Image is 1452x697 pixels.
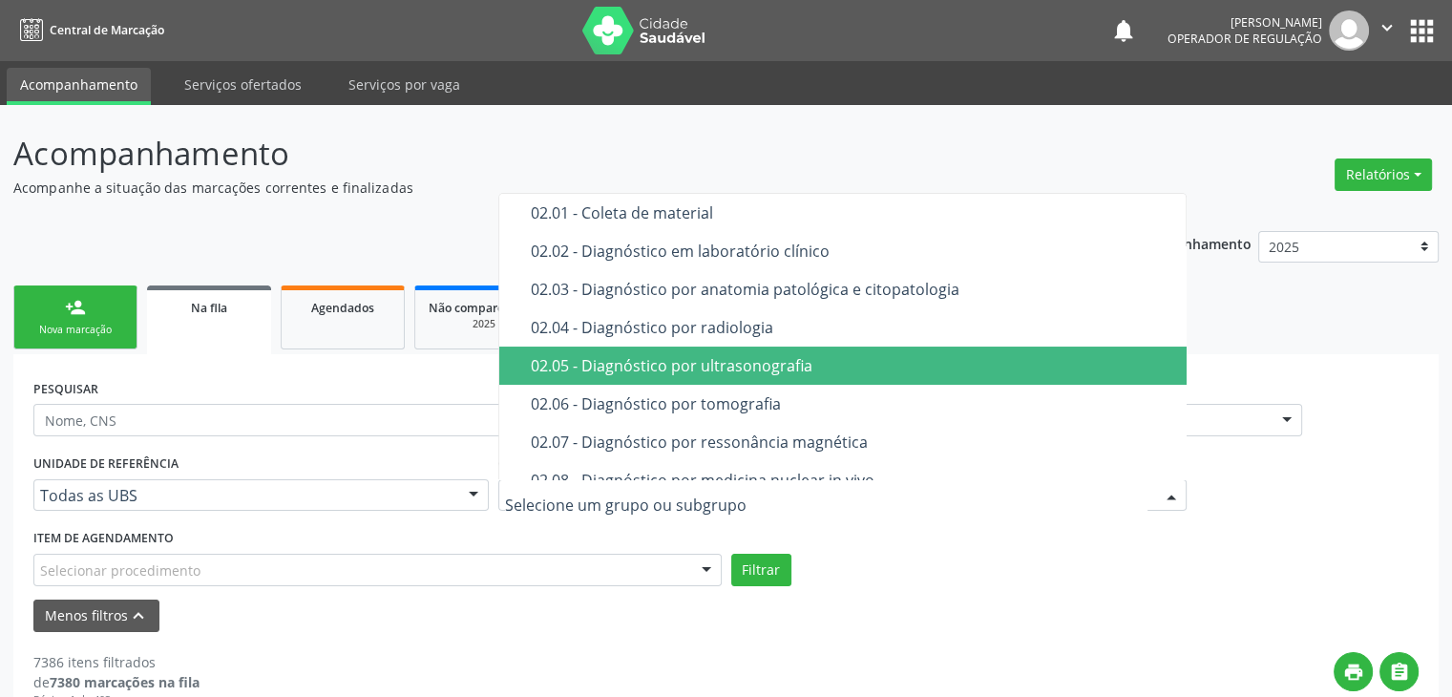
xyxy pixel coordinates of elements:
[531,473,1176,488] div: 02.08 - Diagnóstico por medicina nuclear in vivo
[33,600,159,633] button: Menos filtroskeyboard_arrow_up
[531,358,1176,373] div: 02.05 - Diagnóstico por ultrasonografia
[731,554,791,586] button: Filtrar
[40,560,200,581] span: Selecionar procedimento
[40,486,450,505] span: Todas as UBS
[128,605,149,626] i: keyboard_arrow_up
[191,300,227,316] span: Na fila
[531,396,1176,412] div: 02.06 - Diagnóstico por tomografia
[65,297,86,318] div: person_add
[531,320,1176,335] div: 02.04 - Diagnóstico por radiologia
[1110,17,1137,44] button: notifications
[1335,158,1432,191] button: Relatórios
[13,14,164,46] a: Central de Marcação
[1369,11,1405,51] button: 
[33,404,722,436] input: Nome, CNS
[531,243,1176,259] div: 02.02 - Diagnóstico em laboratório clínico
[429,300,539,316] span: Não compareceram
[429,317,539,331] div: 2025
[1168,14,1322,31] div: [PERSON_NAME]
[171,68,315,101] a: Serviços ofertados
[1405,14,1439,48] button: apps
[33,374,98,404] label: PESQUISAR
[1379,652,1419,691] button: 
[50,22,164,38] span: Central de Marcação
[531,205,1176,221] div: 02.01 - Coleta de material
[1343,662,1364,683] i: print
[1377,17,1398,38] i: 
[33,524,174,554] label: Item de agendamento
[531,434,1176,450] div: 02.07 - Diagnóstico por ressonância magnética
[335,68,473,101] a: Serviços por vaga
[33,450,179,479] label: UNIDADE DE REFERÊNCIA
[28,323,123,337] div: Nova marcação
[1389,662,1410,683] i: 
[13,178,1011,198] p: Acompanhe a situação das marcações correntes e finalizadas
[505,486,1147,524] input: Selecione um grupo ou subgrupo
[13,130,1011,178] p: Acompanhamento
[1334,652,1373,691] button: print
[1168,31,1322,47] span: Operador de regulação
[1329,11,1369,51] img: img
[33,652,200,672] div: 7386 itens filtrados
[50,673,200,691] strong: 7380 marcações na fila
[33,672,200,692] div: de
[7,68,151,105] a: Acompanhamento
[531,282,1176,297] div: 02.03 - Diagnóstico por anatomia patológica e citopatologia
[311,300,374,316] span: Agendados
